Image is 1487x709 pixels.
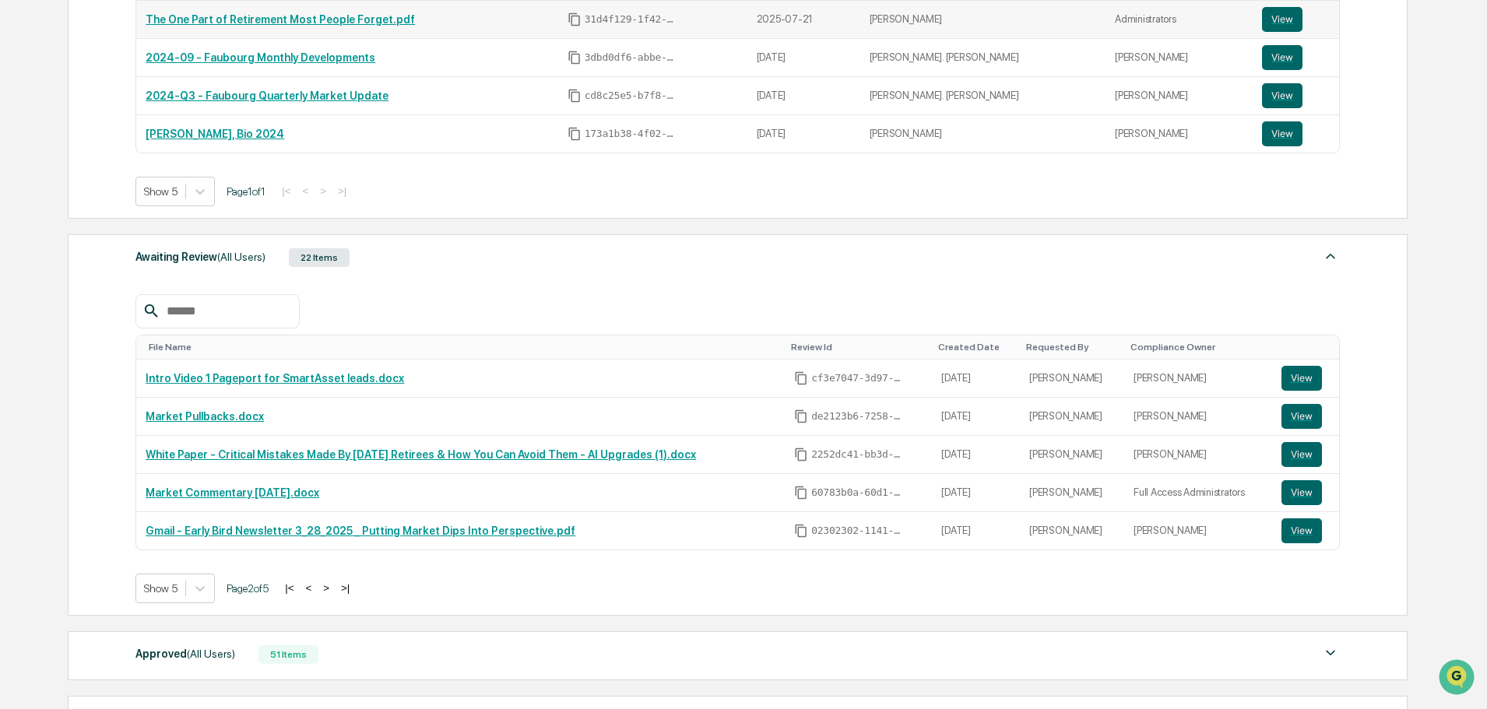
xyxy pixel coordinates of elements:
[146,448,696,461] a: White Paper - Critical Mistakes Made By [DATE] Retirees & How You Can Avoid Them - AI Upgrades (1...
[1262,45,1302,70] button: View
[1106,115,1253,153] td: [PERSON_NAME]
[1281,480,1331,505] a: View
[811,410,905,423] span: de2123b6-7258-4675-a6d8-905152fcbe90
[1106,1,1253,39] td: Administrators
[1124,360,1271,398] td: [PERSON_NAME]
[747,115,860,153] td: [DATE]
[217,251,265,263] span: (All Users)
[1130,342,1265,353] div: Toggle SortBy
[318,581,334,595] button: >
[1281,442,1331,467] a: View
[747,77,860,115] td: [DATE]
[146,128,284,140] a: [PERSON_NAME], Bio 2024
[16,119,44,147] img: 1746055101610-c473b297-6a78-478c-a979-82029cc54cd1
[277,184,295,198] button: |<
[1262,7,1302,32] button: View
[333,184,351,198] button: >|
[1281,480,1322,505] button: View
[9,190,107,218] a: 🖐️Preclearance
[40,71,257,87] input: Clear
[289,248,350,267] div: 22 Items
[794,409,808,423] span: Copy Id
[16,198,28,210] div: 🖐️
[1262,45,1330,70] a: View
[31,196,100,212] span: Preclearance
[932,474,1020,512] td: [DATE]
[794,371,808,385] span: Copy Id
[16,33,283,58] p: How can we help?
[860,39,1106,77] td: [PERSON_NAME]. [PERSON_NAME]
[932,398,1020,436] td: [DATE]
[1262,121,1330,146] a: View
[53,119,255,135] div: Start new chat
[585,90,678,102] span: cd8c25e5-b7f8-46d6-a810-ae1f028e0ae7
[146,486,319,499] a: Market Commentary [DATE].docx
[31,226,98,241] span: Data Lookup
[1262,83,1330,108] a: View
[187,648,235,660] span: (All Users)
[1020,398,1124,436] td: [PERSON_NAME]
[16,227,28,240] div: 🔎
[1321,247,1340,265] img: caret
[585,51,678,64] span: 3dbd0df6-abbe-4ceb-853f-3d70889256c1
[1285,342,1334,353] div: Toggle SortBy
[1262,7,1330,32] a: View
[128,196,193,212] span: Attestations
[585,13,678,26] span: 31d4f129-1f42-46d7-bfe5-e179681ed396
[860,77,1106,115] td: [PERSON_NAME]. [PERSON_NAME]
[568,51,582,65] span: Copy Id
[568,89,582,103] span: Copy Id
[227,185,265,198] span: Page 1 of 1
[1124,436,1271,474] td: [PERSON_NAME]
[860,115,1106,153] td: [PERSON_NAME]
[747,1,860,39] td: 2025-07-21
[932,512,1020,549] td: [DATE]
[265,124,283,142] button: Start new chat
[135,644,235,664] div: Approved
[227,582,269,595] span: Page 2 of 5
[938,342,1014,353] div: Toggle SortBy
[1106,77,1253,115] td: [PERSON_NAME]
[280,581,298,595] button: |<
[1026,342,1118,353] div: Toggle SortBy
[1281,404,1331,429] a: View
[336,581,354,595] button: >|
[146,410,264,423] a: Market Pullbacks.docx
[1281,366,1322,391] button: View
[1020,360,1124,398] td: [PERSON_NAME]
[1281,442,1322,467] button: View
[1124,512,1271,549] td: [PERSON_NAME]
[146,372,404,384] a: Intro Video 1 Pageport for SmartAsset leads.docx
[155,264,188,276] span: Pylon
[791,342,926,353] div: Toggle SortBy
[9,219,104,247] a: 🔎Data Lookup
[146,90,388,102] a: 2024-Q3 - Faubourg Quarterly Market Update
[146,525,575,537] a: Gmail - Early Bird Newsletter 3_28_2025 _ Putting Market Dips Into Perspective.pdf
[860,1,1106,39] td: [PERSON_NAME]
[149,342,779,353] div: Toggle SortBy
[258,645,318,664] div: 51 Items
[110,263,188,276] a: Powered byPylon
[1321,644,1340,662] img: caret
[932,360,1020,398] td: [DATE]
[146,51,375,64] a: 2024-09 - Faubourg Monthly Developments
[1437,658,1479,700] iframe: Open customer support
[297,184,313,198] button: <
[794,524,808,538] span: Copy Id
[932,436,1020,474] td: [DATE]
[794,448,808,462] span: Copy Id
[1124,474,1271,512] td: Full Access Administrators
[585,128,678,140] span: 173a1b38-4f02-4dbe-8892-ff67b993a129
[1281,518,1322,543] button: View
[568,12,582,26] span: Copy Id
[1262,121,1302,146] button: View
[1281,366,1331,391] a: View
[1262,83,1302,108] button: View
[1124,398,1271,436] td: [PERSON_NAME]
[1281,518,1331,543] a: View
[811,372,905,384] span: cf3e7047-3d97-4a64-bfa6-abc8d53cb4bc
[53,135,197,147] div: We're available if you need us!
[811,486,905,499] span: 60783b0a-60d1-4365-8703-6d37582de439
